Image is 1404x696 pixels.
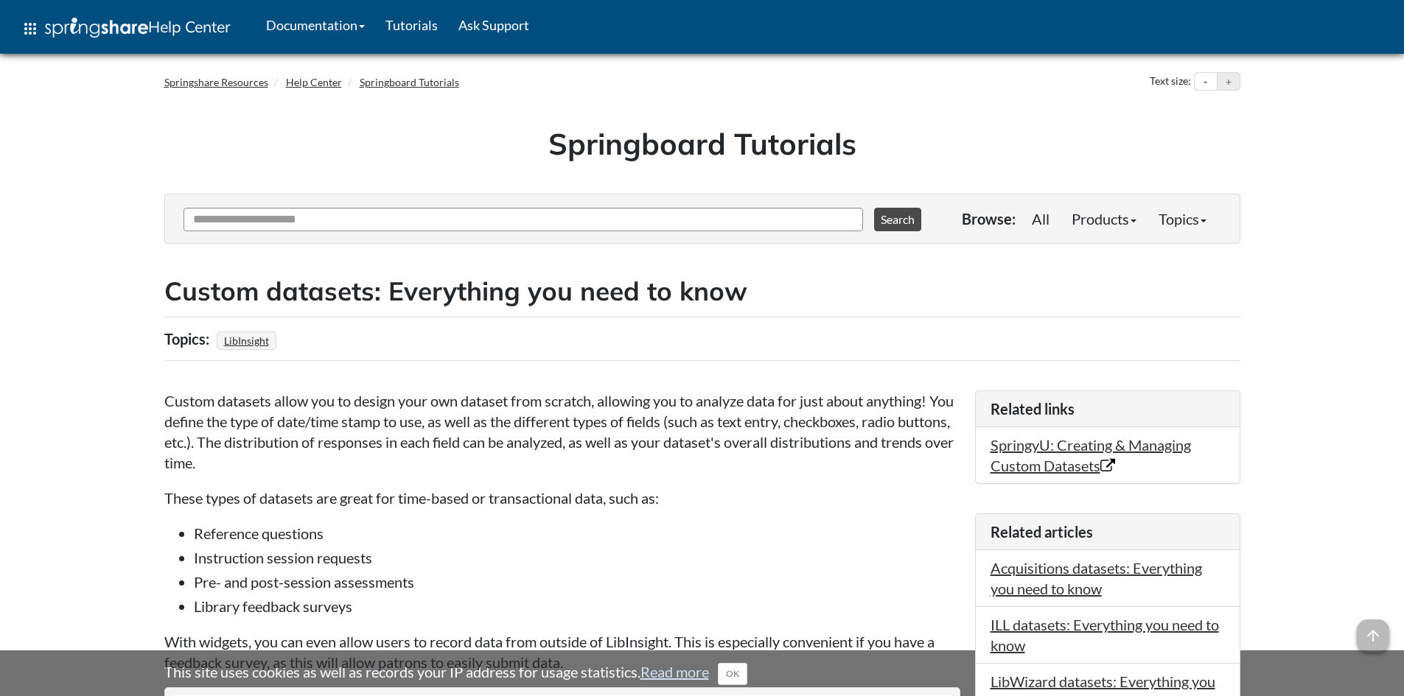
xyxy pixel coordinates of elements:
[1021,204,1061,233] a: All
[1061,204,1148,233] a: Products
[21,20,39,38] span: apps
[991,400,1075,418] span: Related links
[256,7,375,43] a: Documentation
[164,390,960,473] p: Custom datasets allow you to design your own dataset from scratch, allowing you to analyze data f...
[194,547,960,568] li: Instruction session requests
[164,488,960,508] p: These types of datasets are great for time-based or transactional data, such as:
[150,661,1255,685] div: This site uses cookies as well as records your IP address for usage statistics.
[175,123,1229,164] h1: Springboard Tutorials
[1195,73,1217,91] button: Decrease text size
[164,325,213,353] div: Topics:
[194,596,960,616] li: Library feedback surveys
[164,273,1240,309] h2: Custom datasets: Everything you need to know
[360,76,459,88] a: Springboard Tutorials
[375,7,448,43] a: Tutorials
[194,572,960,592] li: Pre- and post-session assessments
[1218,73,1240,91] button: Increase text size
[991,559,1202,597] a: Acquisitions datasets: Everything you need to know
[991,616,1219,654] a: ILL datasets: Everything you need to know
[1147,72,1194,91] div: Text size:
[45,18,148,38] img: Springshare
[448,7,539,43] a: Ask Support
[164,76,268,88] a: Springshare Resources
[1357,619,1389,652] span: arrow_upward
[1148,204,1218,233] a: Topics
[222,330,271,351] a: LibInsight
[1357,621,1389,639] a: arrow_upward
[962,208,1016,229] p: Browse:
[148,17,231,36] span: Help Center
[164,631,960,672] p: With widgets, you can even allow users to record data from outside of LibInsight. This is especia...
[194,523,960,544] li: Reference questions
[11,7,241,51] a: apps Help Center
[874,208,921,231] button: Search
[991,436,1191,474] a: SpringyU: Creating & Managing Custom Datasets
[286,76,342,88] a: Help Center
[991,523,1093,541] span: Related articles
